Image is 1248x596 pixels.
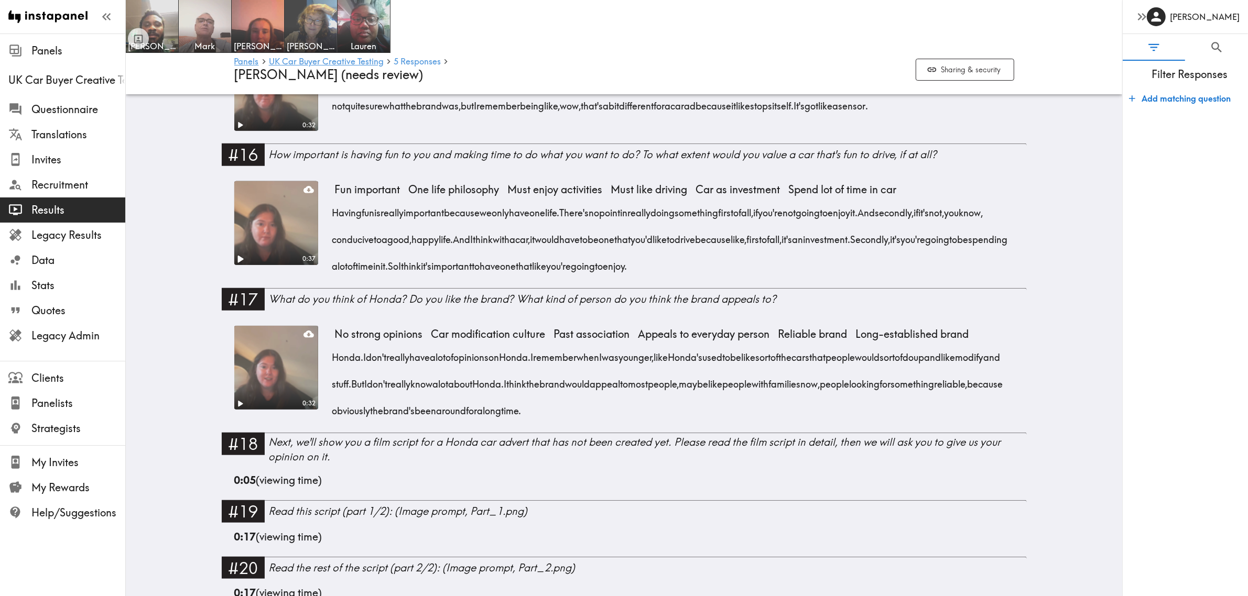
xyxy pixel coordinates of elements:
[531,340,534,367] span: I
[560,223,580,249] span: have
[828,196,851,223] span: enjoy
[340,40,388,52] span: Lauren
[401,249,421,276] span: think
[507,367,527,394] span: think
[679,367,709,394] span: maybe
[756,340,771,367] span: sort
[734,196,742,223] span: of
[770,223,782,249] span: all,
[501,249,516,276] span: one
[723,340,731,367] span: to
[1131,67,1248,82] span: Filter Responses
[535,223,560,249] span: would
[387,340,410,367] span: really
[566,367,590,394] span: would
[852,326,973,343] span: Long-established brand
[454,340,489,367] span: opinions
[394,57,441,67] a: 5 Responses
[903,340,914,367] span: do
[449,367,473,394] span: about
[880,340,895,367] span: sort
[332,89,345,115] span: not
[442,89,461,115] span: was,
[31,102,125,117] span: Questionnaire
[545,89,560,115] span: like,
[338,249,348,276] span: lot
[580,223,588,249] span: to
[858,196,875,223] span: And
[432,249,472,276] span: important
[504,367,507,394] span: I
[31,421,125,436] span: Strategists
[348,249,356,276] span: of
[222,433,1027,473] a: #18Next, we'll show you a film script for a Honda car advert that has not been created yet. Pleas...
[820,367,850,394] span: people
[875,196,914,223] span: secondly,
[826,340,855,367] span: people
[751,89,773,115] span: stops
[446,340,454,367] span: of
[269,504,1027,518] div: Read this script (part 1/2): (Image prompt, Part_1.png)
[269,57,384,67] a: UK Car Buyer Creative Testing
[792,340,810,367] span: cars
[958,223,969,249] span: be
[234,529,1014,557] div: (viewing time)
[914,340,925,367] span: up
[31,228,125,242] span: Legacy Results
[332,196,362,223] span: Having
[222,500,265,522] div: #19
[483,394,502,421] span: long
[128,40,176,52] span: [PERSON_NAME]
[474,89,477,115] span: I
[234,473,256,487] b: 0:05
[631,223,653,249] span: you'd
[731,223,747,249] span: like,
[31,328,125,343] span: Legacy Admin
[520,89,545,115] span: being
[31,43,125,58] span: Panels
[621,196,628,223] span: in
[891,223,901,249] span: it's
[926,223,950,249] span: going
[675,196,719,223] span: something
[404,89,417,115] span: the
[752,367,769,394] span: with
[234,398,246,410] button: Play
[287,40,335,52] span: [PERSON_NAME]
[736,89,751,115] span: like
[233,252,246,266] button: Play
[430,340,436,367] span: a
[375,196,381,223] span: is
[796,196,820,223] span: going
[619,340,654,367] span: younger,
[785,181,901,198] span: Spend lot of time in car
[234,530,256,543] b: 0:17
[300,255,318,263] div: 0:37
[742,196,754,223] span: all,
[404,196,444,223] span: important
[546,196,560,223] span: life.
[31,278,125,293] span: Stats
[602,340,619,367] span: was
[234,40,282,52] span: [PERSON_NAME]
[685,89,696,115] span: ad
[410,340,430,367] span: have
[332,249,338,276] span: a
[439,367,449,394] span: lot
[1123,34,1186,61] button: Filter Responses
[367,367,388,394] span: don't
[709,367,723,394] span: like
[762,223,770,249] span: of
[388,367,411,394] span: really
[234,67,424,82] span: [PERSON_NAME] (needs review)
[599,223,615,249] span: one
[478,394,483,421] span: a
[381,249,388,276] span: it.
[560,89,581,115] span: wow,
[941,340,956,367] span: like
[590,367,621,394] span: appeal
[381,196,404,223] span: really
[771,340,779,367] span: of
[234,473,1014,500] div: (viewing time)
[8,73,125,87] div: UK Car Buyer Creative Testing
